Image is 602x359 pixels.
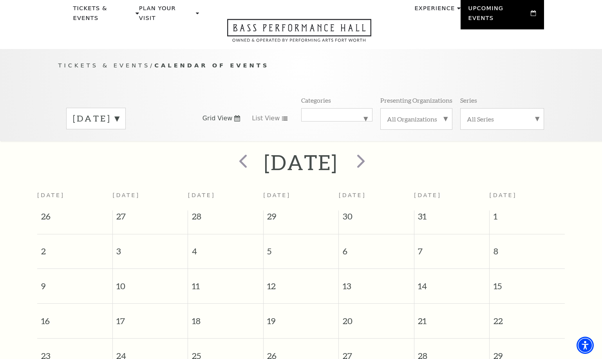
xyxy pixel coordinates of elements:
span: Tickets & Events [58,62,150,69]
a: Open this option [199,19,400,49]
button: next [345,149,374,176]
label: [DATE] [73,112,119,125]
span: 7 [414,234,489,261]
span: 19 [264,304,338,331]
span: 14 [414,269,489,296]
button: prev [228,149,257,176]
span: 9 [37,269,112,296]
span: 2 [37,234,112,261]
span: 18 [188,304,263,331]
span: [DATE] [188,192,215,198]
span: [DATE] [112,192,140,198]
span: 22 [490,304,565,331]
span: [DATE] [490,192,517,198]
span: Grid View [202,114,233,123]
span: 28 [188,210,263,226]
span: 13 [339,269,414,296]
span: 26 [37,210,112,226]
span: [DATE] [414,192,441,198]
span: 29 [264,210,338,226]
p: Plan Your Visit [139,4,194,27]
span: 21 [414,304,489,331]
span: 20 [339,304,414,331]
p: Tickets & Events [73,4,134,27]
div: Accessibility Menu [577,337,594,354]
h2: [DATE] [264,150,338,175]
span: 17 [113,304,188,331]
p: Series [460,96,477,104]
span: 1 [490,210,565,226]
span: [DATE] [37,192,65,198]
p: Experience [414,4,455,18]
p: Upcoming Events [468,4,529,27]
span: 3 [113,234,188,261]
span: 11 [188,269,263,296]
span: 12 [264,269,338,296]
span: [DATE] [339,192,366,198]
span: Calendar of Events [154,62,269,69]
span: 8 [490,234,565,261]
span: List View [252,114,280,123]
p: / [58,61,544,71]
span: 6 [339,234,414,261]
span: 5 [264,234,338,261]
span: 10 [113,269,188,296]
span: 4 [188,234,263,261]
label: All Series [467,115,537,123]
p: Categories [301,96,331,104]
span: [DATE] [263,192,291,198]
span: 30 [339,210,414,226]
span: 31 [414,210,489,226]
span: 27 [113,210,188,226]
span: 16 [37,304,112,331]
span: 15 [490,269,565,296]
label: All Organizations [387,115,446,123]
p: Presenting Organizations [380,96,452,104]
